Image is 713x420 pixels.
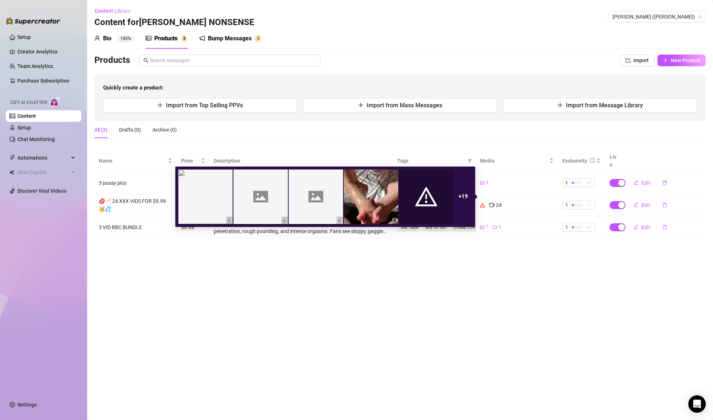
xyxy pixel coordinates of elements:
span: Automations [17,152,69,164]
span: 3 [486,179,488,186]
span: plus [358,102,364,108]
span: picture [480,225,484,229]
span: 1 [565,223,568,231]
td: 3 VID BBC BUNDLE [94,216,177,239]
span: picture [146,35,151,41]
span: Edit [641,180,651,186]
button: Import from Mass Messages [303,98,497,113]
a: Team Analytics [17,63,53,69]
span: search [143,58,148,63]
sup: 0 [254,35,262,42]
button: delete [656,177,673,189]
div: Products [154,34,178,43]
span: video-camera [337,218,342,223]
input: Search messages [150,56,316,64]
span: Edit [641,202,651,208]
h3: Content for [PERSON_NAME] NONSENSE [94,17,254,28]
span: Edit [641,224,651,230]
span: notification [199,35,205,41]
span: MOLLY NONSENSE (mollynonsense) [612,11,701,22]
span: delete [662,225,667,230]
span: filter [466,155,473,166]
span: user [94,35,100,41]
button: Edit [628,221,656,233]
span: Tags [397,157,464,165]
a: Discover Viral Videos [17,188,66,194]
div: All (3) [94,126,107,134]
strong: Quickly create a product: [103,84,163,91]
span: Import [633,57,649,63]
span: info-circle [590,158,595,163]
th: Live [605,150,623,172]
img: media [344,169,398,224]
span: Import from Message Library [566,102,643,109]
button: Import from Top Selling PPVs [103,98,297,113]
span: video-camera [392,218,398,223]
a: Creator Analytics [17,46,76,57]
span: Price [181,157,199,165]
span: plus [557,102,563,108]
span: plus [663,58,668,63]
span: Import from Mass Messages [367,102,442,109]
div: Drafts (0) [119,126,141,134]
span: Izzy AI Chatter [10,99,47,106]
a: Settings [17,402,37,408]
div: Archive (0) [152,126,177,134]
span: Sex Tape [398,223,421,231]
span: 1 [565,179,568,187]
img: AI Chatter [50,96,61,107]
span: video-camera [282,218,287,223]
a: Setup [17,34,31,40]
span: edit [633,180,639,185]
button: Import [620,55,655,66]
span: 3 [183,36,186,41]
div: Exclusivity [562,157,587,165]
img: logo-BBDzfeDw.svg [6,17,60,25]
a: Chat Monitoring [17,136,55,142]
th: Tags [393,150,475,172]
img: square-placeholder.png [289,169,343,224]
td: 3 pussy pics [94,172,177,194]
span: Chat Copilot [17,167,69,178]
div: Bump Messages [208,34,252,43]
button: Content Library [94,5,137,17]
span: Media [480,157,548,165]
span: plus [157,102,163,108]
a: Content [17,113,36,119]
sup: 100% [117,35,134,42]
span: edit [633,224,639,229]
h3: Products [94,55,130,66]
td: $8.88 [177,216,209,239]
th: Name [94,150,177,172]
a: Purchase Subscription [17,78,69,84]
th: Price [177,150,209,172]
th: Description [209,150,393,172]
span: edit [633,202,639,207]
span: warning [480,201,485,209]
span: thunderbolt [9,155,15,161]
span: video-camera [227,218,232,223]
button: Edit [628,199,656,211]
span: Content Library [95,8,131,14]
td: 💋🥂 24 XXX VIDS FOR $9.99 🥳💦 [94,194,177,216]
span: warning [415,186,437,208]
span: Cheap Content [451,223,486,231]
div: Open Intercom Messenger [688,395,706,413]
strong: + 19 [459,193,468,200]
span: Name [99,157,167,165]
span: Boy on Girl [423,223,449,231]
span: team [697,15,702,19]
span: 24 [496,201,502,209]
a: Setup [17,125,31,131]
button: Edit [628,177,656,189]
img: square-placeholder.png [233,169,288,224]
th: Media [476,150,558,172]
button: New Product [657,55,706,66]
span: New Product [671,57,700,63]
span: 3 [498,224,501,231]
img: media [178,169,233,224]
div: Bio [103,34,111,43]
sup: 3 [180,35,188,42]
button: Import from Message Library [503,98,697,113]
span: Import from Top Selling PPVs [166,102,243,109]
